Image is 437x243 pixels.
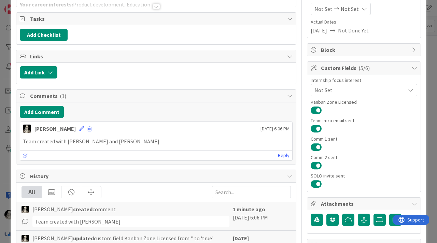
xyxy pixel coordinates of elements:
[23,125,31,133] img: WS
[311,137,417,141] div: Comm 1 sent
[311,100,417,104] div: Kanban Zone Licensed
[311,78,417,83] div: Internship focus interest
[30,172,284,180] span: History
[321,46,408,54] span: Block
[32,234,213,242] span: [PERSON_NAME] custom field Kanban Zone Licensed from '' to 'true'
[260,125,290,132] span: [DATE] 6:06 PM
[321,64,408,72] span: Custom Fields
[20,106,64,118] button: Add Comment
[278,151,290,160] a: Reply
[32,205,116,213] span: [PERSON_NAME] comment
[22,235,29,242] img: WS
[311,118,417,123] div: Team intro email sent
[22,206,29,213] img: WS
[60,92,66,99] span: ( 1 )
[34,125,76,133] div: [PERSON_NAME]
[311,18,417,26] span: Actual Dates
[311,26,327,34] span: [DATE]
[314,86,405,94] span: Not Set
[30,92,284,100] span: Comments
[23,138,290,145] p: Team created with [PERSON_NAME] and [PERSON_NAME]
[73,206,93,213] b: created
[321,200,408,208] span: Attachments
[311,173,417,178] div: SOLO invite sent
[341,5,359,13] span: Not Set
[233,206,265,213] b: 1 minute ago
[32,216,229,227] div: Team created with [PERSON_NAME]
[212,186,291,198] input: Search...
[30,52,284,60] span: Links
[233,205,291,227] div: [DATE] 6:06 PM
[73,235,94,242] b: updated
[311,155,417,160] div: Comm 2 sent
[20,29,68,41] button: Add Checklist
[20,66,57,78] button: Add Link
[14,1,31,9] span: Support
[358,65,370,71] span: ( 5/6 )
[338,26,369,34] span: Not Done Yet
[233,235,249,242] b: [DATE]
[30,15,284,23] span: Tasks
[22,186,42,198] div: All
[314,5,333,13] span: Not Set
